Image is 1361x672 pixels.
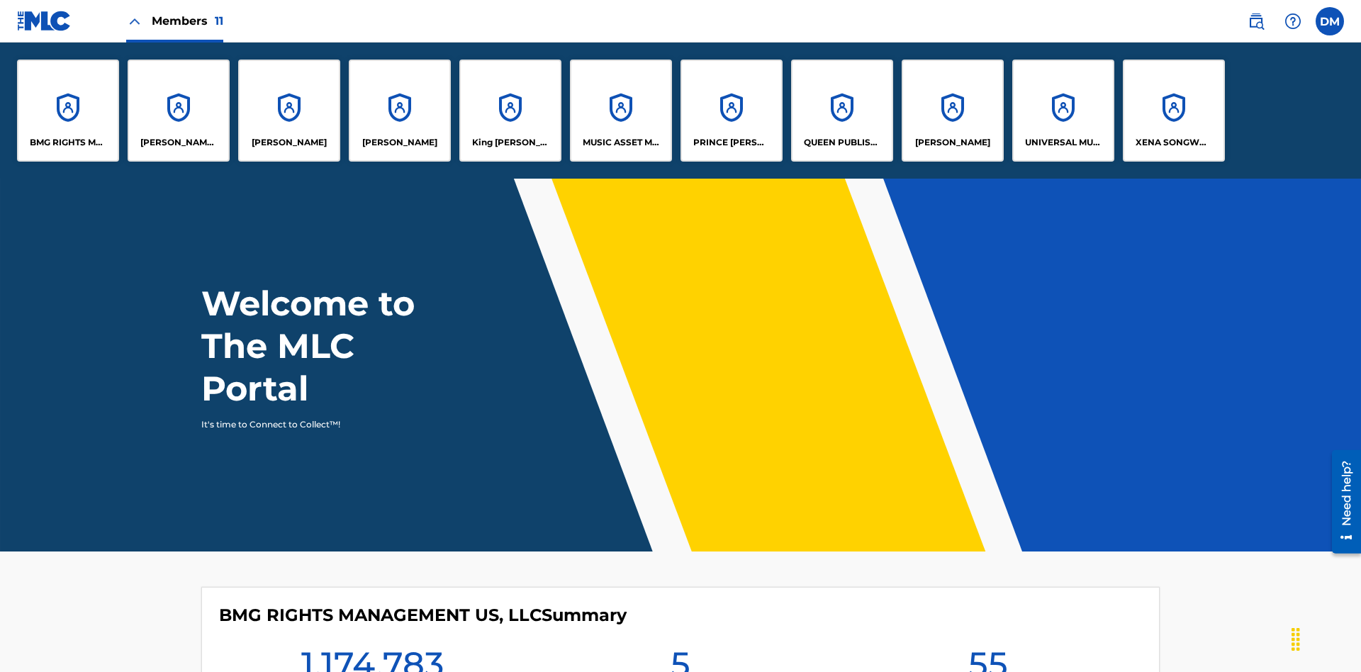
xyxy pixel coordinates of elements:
p: It's time to Connect to Collect™! [201,418,447,431]
a: AccountsKing [PERSON_NAME] [459,60,561,162]
p: MUSIC ASSET MANAGEMENT (MAM) [583,136,660,149]
h4: BMG RIGHTS MANAGEMENT US, LLC [219,605,627,626]
a: AccountsUNIVERSAL MUSIC PUB GROUP [1012,60,1114,162]
iframe: Resource Center [1321,444,1361,561]
a: Accounts[PERSON_NAME] [349,60,451,162]
p: XENA SONGWRITER [1136,136,1213,149]
p: CLEO SONGWRITER [140,136,218,149]
p: ELVIS COSTELLO [252,136,327,149]
a: AccountsMUSIC ASSET MANAGEMENT (MAM) [570,60,672,162]
p: PRINCE MCTESTERSON [693,136,771,149]
p: UNIVERSAL MUSIC PUB GROUP [1025,136,1102,149]
span: 11 [215,14,223,28]
img: search [1248,13,1265,30]
a: Accounts[PERSON_NAME] SONGWRITER [128,60,230,162]
a: AccountsXENA SONGWRITER [1123,60,1225,162]
iframe: Chat Widget [1290,604,1361,672]
img: Close [126,13,143,30]
a: Accounts[PERSON_NAME] [238,60,340,162]
a: AccountsPRINCE [PERSON_NAME] [680,60,783,162]
img: help [1284,13,1301,30]
p: RONALD MCTESTERSON [915,136,990,149]
span: Members [152,13,223,29]
h1: Welcome to The MLC Portal [201,282,466,410]
div: User Menu [1316,7,1344,35]
p: BMG RIGHTS MANAGEMENT US, LLC [30,136,107,149]
a: Accounts[PERSON_NAME] [902,60,1004,162]
div: Drag [1284,618,1307,661]
img: MLC Logo [17,11,72,31]
a: AccountsBMG RIGHTS MANAGEMENT US, LLC [17,60,119,162]
p: King McTesterson [472,136,549,149]
div: Help [1279,7,1307,35]
a: Public Search [1242,7,1270,35]
p: QUEEN PUBLISHA [804,136,881,149]
p: EYAMA MCSINGER [362,136,437,149]
a: AccountsQUEEN PUBLISHA [791,60,893,162]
